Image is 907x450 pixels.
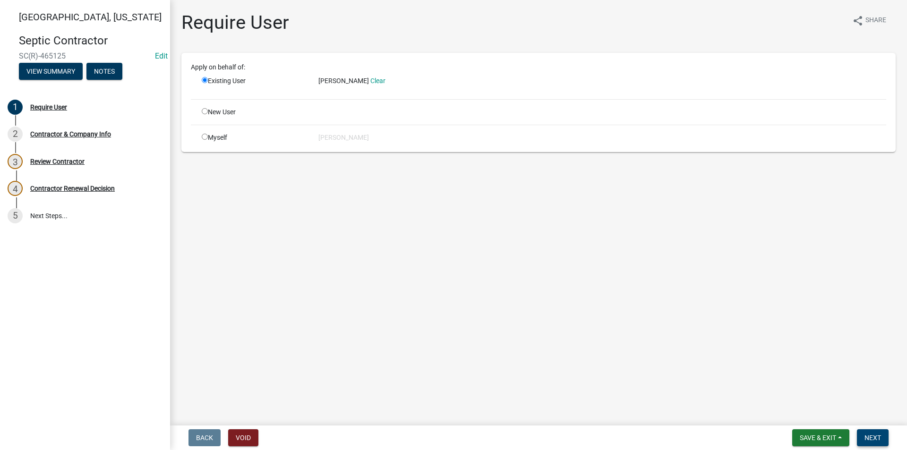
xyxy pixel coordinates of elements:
[19,34,163,48] h4: Septic Contractor
[800,434,836,442] span: Save & Exit
[864,434,881,442] span: Next
[19,63,83,80] button: View Summary
[845,11,894,30] button: shareShare
[181,11,289,34] h1: Require User
[86,68,122,76] wm-modal-confirm: Notes
[195,76,311,92] div: Existing User
[30,104,67,110] div: Require User
[30,131,111,137] div: Contractor & Company Info
[195,133,311,143] div: Myself
[196,434,213,442] span: Back
[188,429,221,446] button: Back
[155,51,168,60] a: Edit
[228,429,258,446] button: Void
[195,107,311,117] div: New User
[865,15,886,26] span: Share
[19,51,151,60] span: SC(R)-465125
[184,62,893,72] div: Apply on behalf of:
[8,100,23,115] div: 1
[30,158,85,165] div: Review Contractor
[30,185,115,192] div: Contractor Renewal Decision
[155,51,168,60] wm-modal-confirm: Edit Application Number
[8,154,23,169] div: 3
[8,208,23,223] div: 5
[792,429,849,446] button: Save & Exit
[8,181,23,196] div: 4
[370,77,385,85] a: Clear
[857,429,889,446] button: Next
[318,77,369,85] span: [PERSON_NAME]
[19,11,162,23] span: [GEOGRAPHIC_DATA], [US_STATE]
[852,15,864,26] i: share
[86,63,122,80] button: Notes
[8,127,23,142] div: 2
[19,68,83,76] wm-modal-confirm: Summary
